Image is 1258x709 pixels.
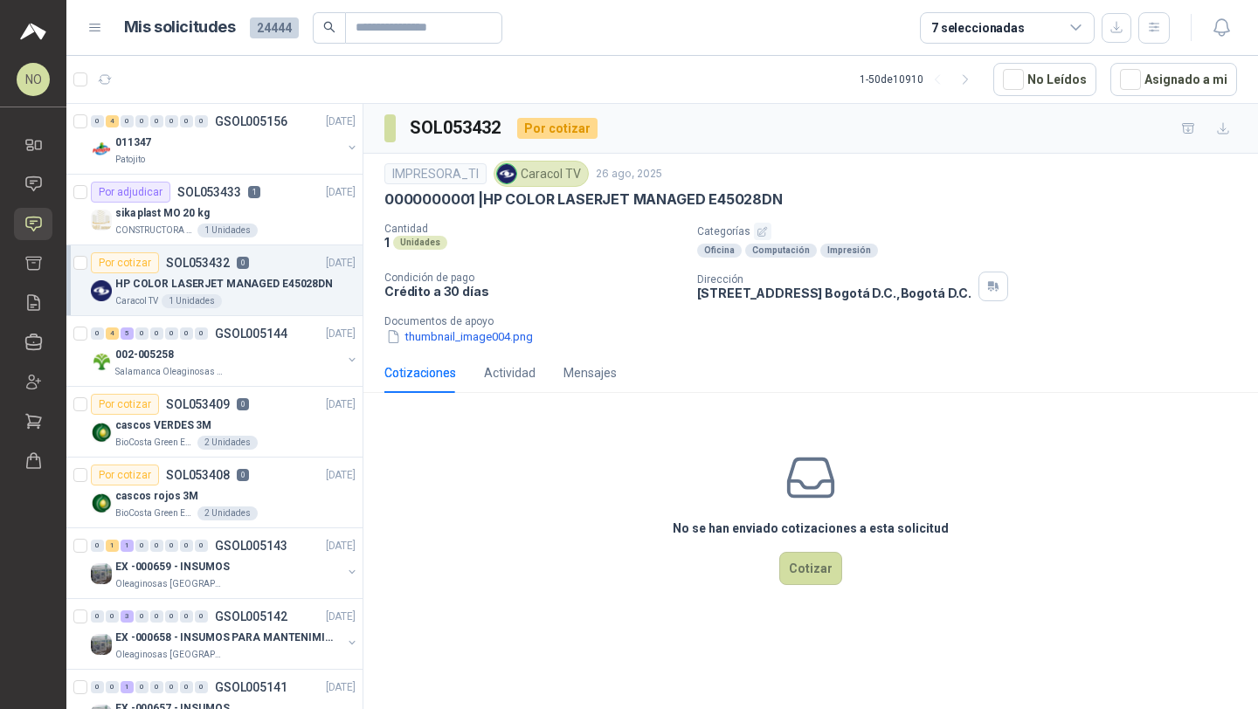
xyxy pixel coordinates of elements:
p: 0 [237,257,249,269]
div: 4 [106,327,119,340]
div: 0 [165,681,178,693]
div: 0 [150,610,163,623]
div: 0 [135,540,149,552]
p: EX -000658 - INSUMOS PARA MANTENIMIENTO MECANICO [115,630,333,646]
p: Categorías [697,223,1251,240]
p: Dirección [697,273,971,286]
h1: Mis solicitudes [124,15,236,40]
div: 0 [195,115,208,127]
p: SOL053433 [177,186,241,198]
p: SOL053408 [166,469,230,481]
p: 0 [237,469,249,481]
div: 0 [91,681,104,693]
img: Company Logo [91,563,112,584]
p: 26 ago, 2025 [596,166,662,182]
div: 5 [121,327,134,340]
div: Por adjudicar [91,182,170,203]
div: 0 [150,327,163,340]
a: Por cotizarSOL0534080[DATE] Company Logocascos rojos 3MBioCosta Green Energy S.A.S2 Unidades [66,458,363,528]
div: 4 [106,115,119,127]
div: 0 [195,610,208,623]
img: Company Logo [91,422,112,443]
div: Cotizaciones [384,363,456,382]
span: search [323,21,335,33]
p: Cantidad [384,223,683,235]
div: 0 [91,115,104,127]
div: 1 - 50 de 10910 [860,65,979,93]
img: Company Logo [91,210,112,231]
h3: No se han enviado cotizaciones a esta solicitud [673,519,949,538]
p: Documentos de apoyo [384,315,1251,327]
p: SOL053409 [166,398,230,410]
div: Caracol TV [494,161,589,187]
p: [DATE] [326,114,356,130]
p: HP COLOR LASERJET MANAGED E45028DN [115,276,333,293]
p: 1 [248,186,260,198]
div: Por cotizar [91,394,159,415]
div: 0 [135,115,149,127]
div: Por cotizar [91,252,159,273]
button: thumbnail_image004.png [384,327,535,346]
div: 0 [165,327,178,340]
div: Oficina [697,244,742,258]
img: Logo peakr [20,21,46,42]
div: 3 [121,610,134,623]
p: Caracol TV [115,294,158,308]
p: BioCosta Green Energy S.A.S [115,506,194,520]
div: 0 [195,681,208,693]
p: [STREET_ADDRESS] Bogotá D.C. , Bogotá D.C. [697,286,971,300]
button: Asignado a mi [1110,63,1237,96]
p: [DATE] [326,609,356,625]
div: Por cotizar [91,465,159,485]
div: Por cotizar [517,118,598,139]
div: 1 [121,681,134,693]
p: GSOL005142 [215,610,287,623]
div: 1 [121,540,134,552]
p: GSOL005141 [215,681,287,693]
p: GSOL005143 [215,540,287,552]
p: Oleaginosas [GEOGRAPHIC_DATA][PERSON_NAME] [115,648,225,662]
div: 0 [180,327,193,340]
div: Impresión [820,244,878,258]
a: 0 4 0 0 0 0 0 0 GSOL005156[DATE] Company Logo011347Patojito [91,111,359,167]
div: 1 [106,540,119,552]
p: Condición de pago [384,272,683,284]
button: Cotizar [779,552,842,585]
div: 0 [135,327,149,340]
div: 0 [91,327,104,340]
img: Company Logo [497,164,516,183]
a: Por adjudicarSOL0534331[DATE] Company Logosika plast MO 20 kgCONSTRUCTORA GRUPO FIP1 Unidades [66,175,363,245]
div: 0 [180,115,193,127]
div: 0 [106,681,119,693]
p: [DATE] [326,538,356,554]
p: EX -000659 - INSUMOS [115,559,230,575]
p: CONSTRUCTORA GRUPO FIP [115,224,194,237]
div: 0 [150,681,163,693]
div: 1 Unidades [162,294,222,308]
p: sika plast MO 20 kg [115,205,210,222]
p: Salamanca Oleaginosas SAS [115,365,225,379]
p: GSOL005156 [215,115,287,127]
a: Por cotizarSOL0534090[DATE] Company Logocascos VERDES 3MBioCosta Green Energy S.A.S2 Unidades [66,387,363,458]
a: 0 1 1 0 0 0 0 0 GSOL005143[DATE] Company LogoEX -000659 - INSUMOSOleaginosas [GEOGRAPHIC_DATA][PE... [91,535,359,591]
p: 0000000001 | HP COLOR LASERJET MANAGED E45028DN [384,190,783,209]
div: 0 [165,610,178,623]
div: 0 [180,681,193,693]
p: 002-005258 [115,347,174,363]
div: 0 [195,327,208,340]
p: [DATE] [326,467,356,484]
div: 0 [135,610,149,623]
img: Company Logo [91,634,112,655]
div: IMPRESORA_TI [384,163,487,184]
p: GSOL005144 [215,327,287,340]
div: 0 [106,610,119,623]
div: 0 [91,610,104,623]
span: 24444 [250,17,299,38]
p: Oleaginosas [GEOGRAPHIC_DATA][PERSON_NAME] [115,577,225,591]
p: [DATE] [326,255,356,272]
div: 0 [121,115,134,127]
div: NO [17,63,50,96]
a: 0 4 5 0 0 0 0 0 GSOL005144[DATE] Company Logo002-005258Salamanca Oleaginosas SAS [91,323,359,379]
h3: SOL053432 [410,114,503,141]
img: Company Logo [91,492,112,513]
